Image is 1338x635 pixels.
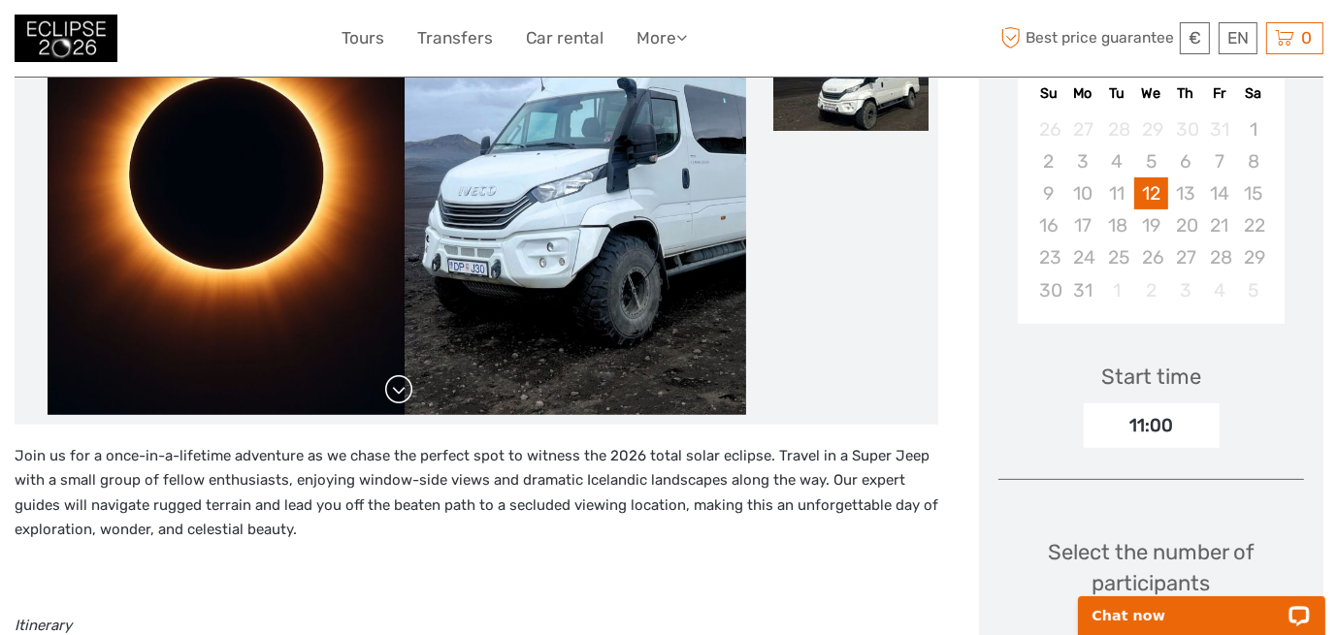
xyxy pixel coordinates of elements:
[1031,177,1065,209] div: Not available Sunday, August 9th, 2026
[15,15,117,62] img: 3312-44506bfc-dc02-416d-ac4c-c65cb0cf8db4_logo_small.jpg
[1202,177,1236,209] div: Not available Friday, August 14th, 2026
[1100,209,1134,241] div: Not available Tuesday, August 18th, 2026
[1236,241,1270,273] div: Not available Saturday, August 29th, 2026
[1236,145,1270,177] div: Not available Saturday, August 8th, 2026
[1134,241,1168,273] div: Not available Wednesday, August 26th, 2026
[1168,145,1202,177] div: Not available Thursday, August 6th, 2026
[1066,145,1100,177] div: Not available Monday, August 3rd, 2026
[1298,28,1315,48] span: 0
[1236,209,1270,241] div: Not available Saturday, August 22nd, 2026
[1100,80,1134,107] div: Tu
[1134,113,1168,145] div: Not available Wednesday, July 29th, 2026
[1168,241,1202,273] div: Not available Thursday, August 27th, 2026
[636,24,687,52] a: More
[1202,80,1236,107] div: Fr
[1066,113,1100,145] div: Not available Monday, July 27th, 2026
[1168,177,1202,209] div: Not available Thursday, August 13th, 2026
[1202,209,1236,241] div: Not available Friday, August 21st, 2026
[1031,209,1065,241] div: Not available Sunday, August 16th, 2026
[1134,209,1168,241] div: Not available Wednesday, August 19th, 2026
[1202,145,1236,177] div: Not available Friday, August 7th, 2026
[1134,177,1168,209] div: Choose Wednesday, August 12th, 2026
[1236,80,1270,107] div: Sa
[1202,113,1236,145] div: Not available Friday, July 31st, 2026
[1100,274,1134,306] div: Not available Tuesday, September 1st, 2026
[342,24,384,52] a: Tours
[417,24,493,52] a: Transfers
[1168,209,1202,241] div: Not available Thursday, August 20th, 2026
[1100,177,1134,209] div: Not available Tuesday, August 11th, 2026
[1031,241,1065,273] div: Not available Sunday, August 23rd, 2026
[998,537,1304,625] div: Select the number of participants
[1031,113,1065,145] div: Not available Sunday, July 26th, 2026
[15,617,72,634] em: Itinerary
[1134,274,1168,306] div: Not available Wednesday, September 2nd, 2026
[1100,145,1134,177] div: Not available Tuesday, August 4th, 2026
[1066,274,1100,306] div: Not available Monday, August 31st, 2026
[1084,403,1220,448] div: 11:00
[1031,80,1065,107] div: Su
[1066,177,1100,209] div: Not available Monday, August 10th, 2026
[1031,274,1065,306] div: Not available Sunday, August 30th, 2026
[1189,28,1201,48] span: €
[998,606,1304,625] div: (min. 1 participant)
[1031,145,1065,177] div: Not available Sunday, August 2nd, 2026
[1101,362,1201,392] div: Start time
[1100,113,1134,145] div: Not available Tuesday, July 28th, 2026
[773,44,929,131] img: 2dfad5ef5d71476e887b705b53fc4c8c_slider_thumbnail.jpeg
[1168,113,1202,145] div: Not available Thursday, July 30th, 2026
[1202,241,1236,273] div: Not available Friday, August 28th, 2026
[15,444,938,543] p: Join us for a once-in-a-lifetime adventure as we chase the perfect spot to witness the 2026 total...
[996,22,1175,54] span: Best price guarantee
[1168,274,1202,306] div: Not available Thursday, September 3rd, 2026
[1236,113,1270,145] div: Not available Saturday, August 1st, 2026
[1134,80,1168,107] div: We
[1024,113,1278,306] div: month 2026-08
[1066,209,1100,241] div: Not available Monday, August 17th, 2026
[1219,22,1257,54] div: EN
[1168,80,1202,107] div: Th
[1202,274,1236,306] div: Not available Friday, September 4th, 2026
[1066,241,1100,273] div: Not available Monday, August 24th, 2026
[1236,274,1270,306] div: Not available Saturday, September 5th, 2026
[1066,80,1100,107] div: Mo
[1134,145,1168,177] div: Not available Wednesday, August 5th, 2026
[1100,241,1134,273] div: Not available Tuesday, August 25th, 2026
[526,24,604,52] a: Car rental
[1236,177,1270,209] div: Not available Saturday, August 15th, 2026
[1065,574,1338,635] iframe: LiveChat chat widget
